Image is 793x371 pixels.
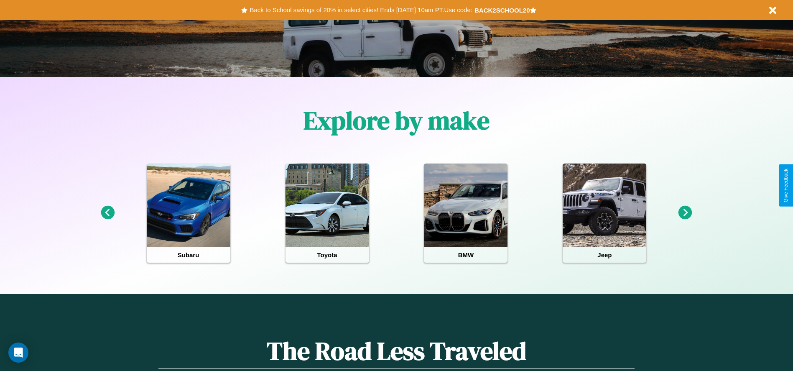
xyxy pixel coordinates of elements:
h1: Explore by make [303,103,490,138]
h4: Toyota [286,247,369,263]
h1: The Road Less Traveled [158,334,634,368]
h4: BMW [424,247,507,263]
b: BACK2SCHOOL20 [474,7,530,14]
button: Back to School savings of 20% in select cities! Ends [DATE] 10am PT.Use code: [247,4,474,16]
h4: Subaru [147,247,230,263]
h4: Jeep [563,247,646,263]
div: Give Feedback [783,169,789,202]
div: Open Intercom Messenger [8,343,28,363]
